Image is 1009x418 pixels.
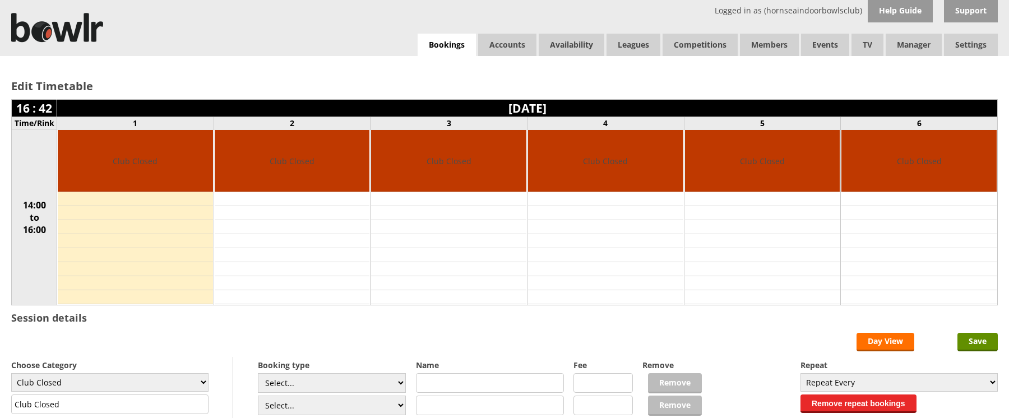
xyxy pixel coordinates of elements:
[11,360,209,370] label: Choose Category
[12,129,57,305] td: 14:00 to 16:00
[57,117,214,129] td: 1
[684,117,841,129] td: 5
[886,34,942,56] span: Manager
[258,360,406,370] label: Booking type
[573,360,633,370] label: Fee
[944,34,998,56] span: Settings
[12,117,57,129] td: Time/Rink
[801,34,849,56] a: Events
[371,130,526,192] td: Club Closed
[12,100,57,117] td: 16 : 42
[851,34,883,56] span: TV
[957,333,998,351] input: Save
[58,130,213,192] td: Club Closed
[663,34,738,56] a: Competitions
[642,360,702,370] label: Remove
[418,34,476,57] a: Bookings
[740,34,799,56] span: Members
[371,117,527,129] td: 3
[11,78,998,94] h2: Edit Timetable
[607,34,660,56] a: Leagues
[57,100,998,117] td: [DATE]
[214,117,371,129] td: 2
[800,360,998,370] label: Repeat
[478,34,536,56] span: Accounts
[841,117,998,129] td: 6
[528,130,683,192] td: Club Closed
[539,34,604,56] a: Availability
[527,117,684,129] td: 4
[11,394,209,414] input: Title/Description
[11,311,87,324] h3: Session details
[841,130,997,192] td: Club Closed
[416,360,564,370] label: Name
[857,333,914,351] a: Day View
[215,130,370,192] td: Club Closed
[800,394,917,413] button: Remove repeat bookings
[685,130,840,192] td: Club Closed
